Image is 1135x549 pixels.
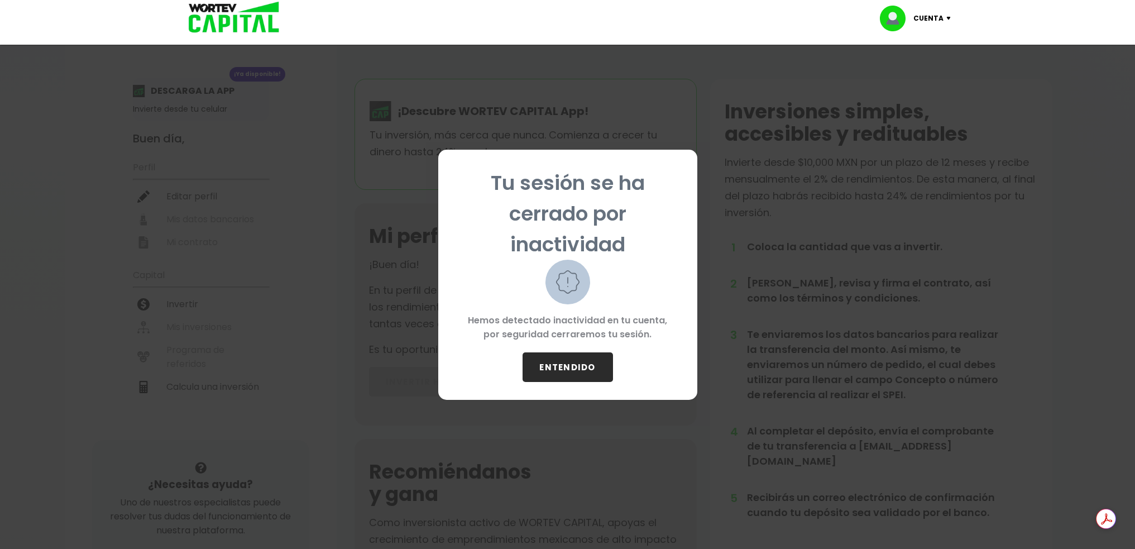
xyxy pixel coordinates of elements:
[523,352,613,382] button: ENTENDIDO
[944,17,959,20] img: icon-down
[545,260,590,304] img: warning
[456,168,679,260] p: Tu sesión se ha cerrado por inactividad
[913,10,944,27] p: Cuenta
[880,6,913,31] img: profile-image
[456,304,679,352] p: Hemos detectado inactividad en tu cuenta, por seguridad cerraremos tu sesión.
